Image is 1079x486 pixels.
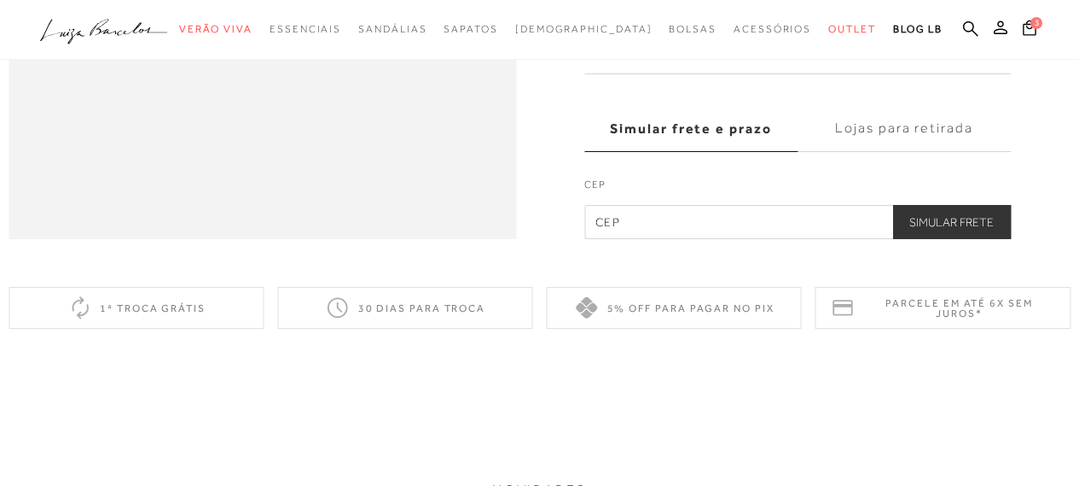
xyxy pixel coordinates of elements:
[669,14,716,45] a: noSubCategoriesText
[893,23,943,35] span: BLOG LB
[828,23,876,35] span: Outlet
[584,177,1011,201] label: CEP
[584,205,1011,239] input: CEP
[358,14,426,45] a: noSubCategoriesText
[358,23,426,35] span: Sandálias
[179,23,252,35] span: Verão Viva
[893,14,943,45] a: BLOG LB
[444,23,497,35] span: Sapatos
[1018,19,1041,42] button: 3
[798,106,1011,152] label: Lojas para retirada
[815,287,1070,329] div: Parcele em até 6x sem juros*
[270,23,341,35] span: Essenciais
[270,14,341,45] a: noSubCategoriesText
[892,205,1011,239] button: Simular Frete
[1030,17,1042,29] span: 3
[734,14,811,45] a: noSubCategoriesText
[179,14,252,45] a: noSubCategoriesText
[444,14,497,45] a: noSubCategoriesText
[515,14,653,45] a: noSubCategoriesText
[9,287,264,329] div: 1ª troca grátis
[547,287,802,329] div: 5% off para pagar no PIX
[277,287,532,329] div: 30 dias para troca
[669,23,716,35] span: Bolsas
[515,23,653,35] span: [DEMOGRAPHIC_DATA]
[734,23,811,35] span: Acessórios
[828,14,876,45] a: noSubCategoriesText
[584,106,798,152] label: Simular frete e prazo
